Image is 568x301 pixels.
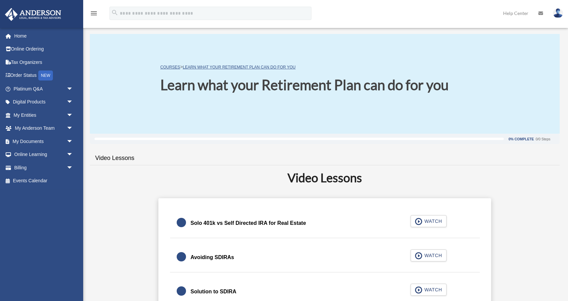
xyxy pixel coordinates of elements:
[5,95,83,109] a: Digital Productsarrow_drop_down
[94,169,556,186] h2: Video Lessons
[177,215,473,231] a: Solo 401k vs Self Directed IRA for Real Estate WATCH
[177,249,473,265] a: Avoiding SDIRAs WATCH
[67,148,80,162] span: arrow_drop_down
[160,75,449,95] h1: Learn what your Retirement Plan can do for you
[5,108,83,122] a: My Entitiesarrow_drop_down
[5,29,83,43] a: Home
[5,82,83,95] a: Platinum Q&Aarrow_drop_down
[3,8,63,21] img: Anderson Advisors Platinum Portal
[160,63,449,71] p: >
[67,135,80,148] span: arrow_drop_down
[422,252,442,259] span: WATCH
[422,286,442,293] span: WATCH
[5,148,83,161] a: Online Learningarrow_drop_down
[67,161,80,175] span: arrow_drop_down
[111,9,118,16] i: search
[67,95,80,109] span: arrow_drop_down
[177,284,473,300] a: Solution to SDIRA WATCH
[422,218,442,225] span: WATCH
[5,56,83,69] a: Tax Organizers
[5,135,83,148] a: My Documentsarrow_drop_down
[67,122,80,135] span: arrow_drop_down
[183,65,295,70] a: Learn what your Retirement Plan can do for you
[5,43,83,56] a: Online Ordering
[5,122,83,135] a: My Anderson Teamarrow_drop_down
[508,137,534,141] div: 0% Complete
[90,9,98,17] i: menu
[90,12,98,17] a: menu
[411,284,447,296] button: WATCH
[5,161,83,174] a: Billingarrow_drop_down
[38,71,53,80] div: NEW
[191,219,306,228] div: Solo 401k vs Self Directed IRA for Real Estate
[191,253,234,262] div: Avoiding SDIRAs
[536,137,550,141] div: 0/0 Steps
[160,65,180,70] a: COURSES
[191,287,237,296] div: Solution to SDIRA
[411,215,447,227] button: WATCH
[5,174,83,188] a: Events Calendar
[67,82,80,96] span: arrow_drop_down
[553,8,563,18] img: User Pic
[90,149,140,168] a: Video Lessons
[67,108,80,122] span: arrow_drop_down
[5,69,83,82] a: Order StatusNEW
[411,249,447,261] button: WATCH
